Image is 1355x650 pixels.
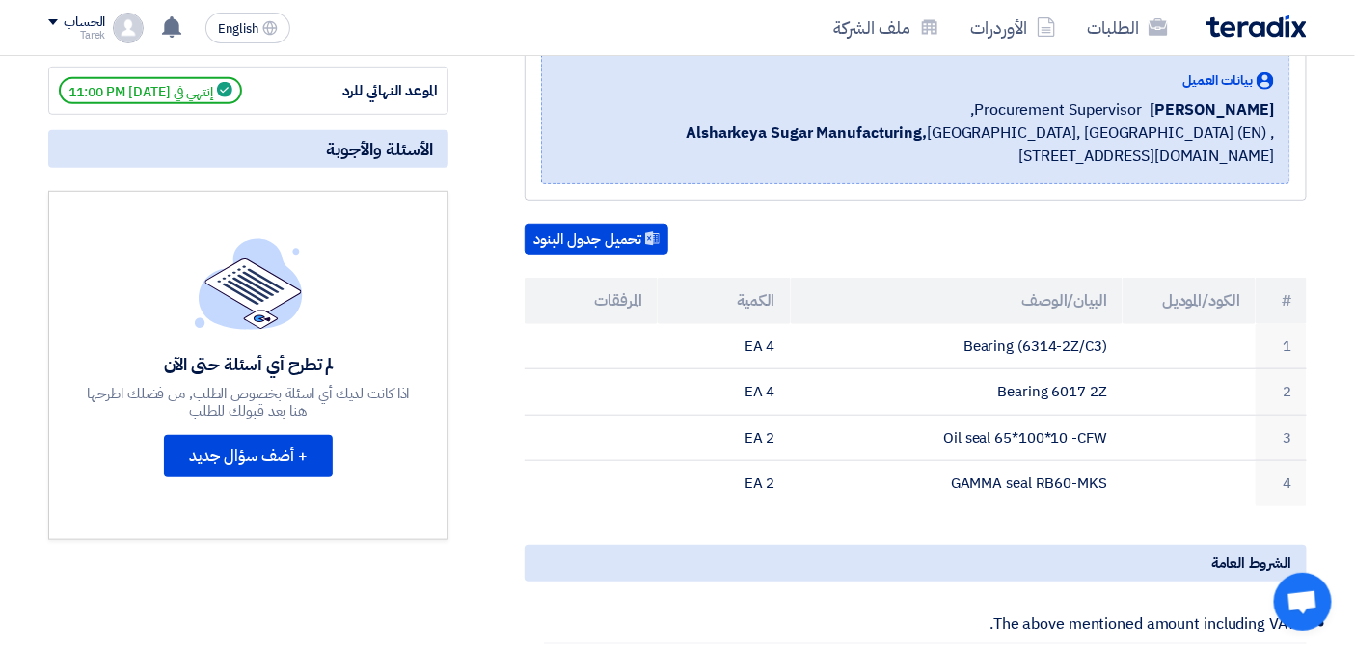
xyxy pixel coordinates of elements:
[791,369,1124,416] td: Bearing 6017 2Z
[791,278,1124,324] th: البيان/الوصف
[818,5,955,50] a: ملف الشركة
[658,415,791,461] td: 2 EA
[164,435,333,477] button: + أضف سؤال جديد
[544,605,1307,644] li: • The above mentioned amount including VAT.
[48,30,105,41] div: Tarek
[1206,15,1307,38] img: Teradix logo
[85,385,413,420] div: اذا كانت لديك أي اسئلة بخصوص الطلب, من فضلك اطرحها هنا بعد قبولك للطلب
[113,13,144,43] img: profile_test.png
[59,77,242,104] span: إنتهي في [DATE] 11:00 PM
[218,22,258,36] span: English
[1150,98,1274,122] span: [PERSON_NAME]
[1123,278,1256,324] th: الكود/الموديل
[686,122,927,145] b: Alsharkeya Sugar Manufacturing,
[1274,573,1332,631] div: Open chat
[64,14,105,31] div: الحساب
[658,324,791,369] td: 4 EA
[658,461,791,506] td: 2 EA
[85,353,413,375] div: لم تطرح أي أسئلة حتى الآن
[658,278,791,324] th: الكمية
[1071,5,1183,50] a: الطلبات
[791,415,1124,461] td: Oil seal 65*100*10 -CFW
[1256,415,1307,461] td: 3
[525,278,658,324] th: المرفقات
[1211,553,1291,574] span: الشروط العامة
[1256,369,1307,416] td: 2
[205,13,290,43] button: English
[293,80,438,102] div: الموعد النهائي للرد
[1256,461,1307,506] td: 4
[525,224,668,255] button: تحميل جدول البنود
[557,122,1274,168] span: [GEOGRAPHIC_DATA], [GEOGRAPHIC_DATA] (EN) ,[STREET_ADDRESS][DOMAIN_NAME]
[791,324,1124,369] td: Bearing (6314-2Z/C3)
[1182,70,1253,91] span: بيانات العميل
[955,5,1071,50] a: الأوردرات
[195,238,303,329] img: empty_state_list.svg
[971,98,1143,122] span: Procurement Supervisor,
[658,369,791,416] td: 4 EA
[326,138,433,160] span: الأسئلة والأجوبة
[1256,278,1307,324] th: #
[1256,324,1307,369] td: 1
[791,461,1124,506] td: GAMMA seal RB60-MKS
